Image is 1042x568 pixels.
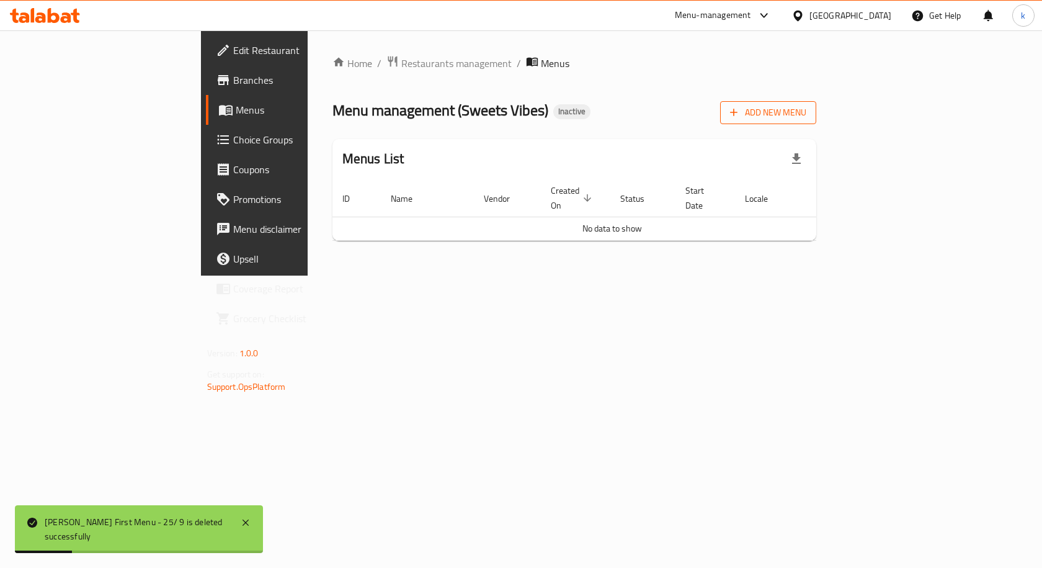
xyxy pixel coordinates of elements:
span: Start Date [685,183,720,213]
a: Upsell [206,244,375,274]
a: Menu disclaimer [206,214,375,244]
a: Coupons [206,155,375,184]
a: Menus [206,95,375,125]
span: Choice Groups [233,132,365,147]
span: Locale [745,191,784,206]
div: Inactive [553,104,590,119]
span: Get support on: [207,366,264,382]
h2: Menus List [342,150,404,168]
div: Menu-management [675,8,751,23]
button: Add New Menu [720,101,816,124]
span: ID [342,191,366,206]
div: Export file [781,144,811,174]
a: Choice Groups [206,125,375,155]
span: Edit Restaurant [233,43,365,58]
span: Branches [233,73,365,88]
th: Actions [799,179,892,217]
span: Version: [207,345,238,361]
a: Support.OpsPlatform [207,379,286,395]
div: [PERSON_NAME] First Menu - 25/ 9 is deleted successfully [45,515,228,543]
table: enhanced table [332,179,892,241]
li: / [517,56,521,71]
li: / [377,56,381,71]
span: Grocery Checklist [233,311,365,326]
span: Promotions [233,192,365,207]
a: Coverage Report [206,274,375,304]
a: Grocery Checklist [206,304,375,333]
span: k [1021,9,1025,22]
span: Name [391,191,429,206]
span: Vendor [484,191,526,206]
span: Inactive [553,106,590,117]
span: Menus [236,102,365,117]
div: [GEOGRAPHIC_DATA] [809,9,891,22]
span: 1.0.0 [239,345,259,361]
span: Status [620,191,661,206]
span: Coverage Report [233,281,365,296]
span: Restaurants management [401,56,512,71]
span: Add New Menu [730,105,806,120]
span: Created On [551,183,595,213]
span: Coupons [233,162,365,177]
a: Restaurants management [386,55,512,71]
span: Menu management ( Sweets Vibes ) [332,96,548,124]
span: Menu disclaimer [233,222,365,237]
nav: breadcrumb [332,55,817,71]
a: Promotions [206,184,375,214]
span: Menus [541,56,569,71]
a: Branches [206,65,375,95]
span: Upsell [233,251,365,266]
a: Edit Restaurant [206,35,375,65]
span: No data to show [582,220,642,237]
